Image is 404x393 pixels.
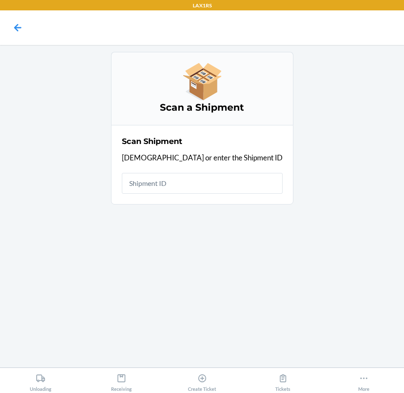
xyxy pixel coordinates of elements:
button: Create Ticket [162,368,242,392]
h3: Scan a Shipment [122,101,283,115]
button: Tickets [242,368,323,392]
button: Receiving [81,368,162,392]
div: Receiving [111,370,132,392]
div: Tickets [275,370,290,392]
button: More [323,368,404,392]
p: [DEMOGRAPHIC_DATA] or enter the Shipment ID [122,152,283,163]
div: Unloading [30,370,51,392]
input: Shipment ID [122,173,283,194]
p: LAX1RS [193,2,212,10]
div: Create Ticket [188,370,216,392]
h2: Scan Shipment [122,136,182,147]
div: More [358,370,369,392]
